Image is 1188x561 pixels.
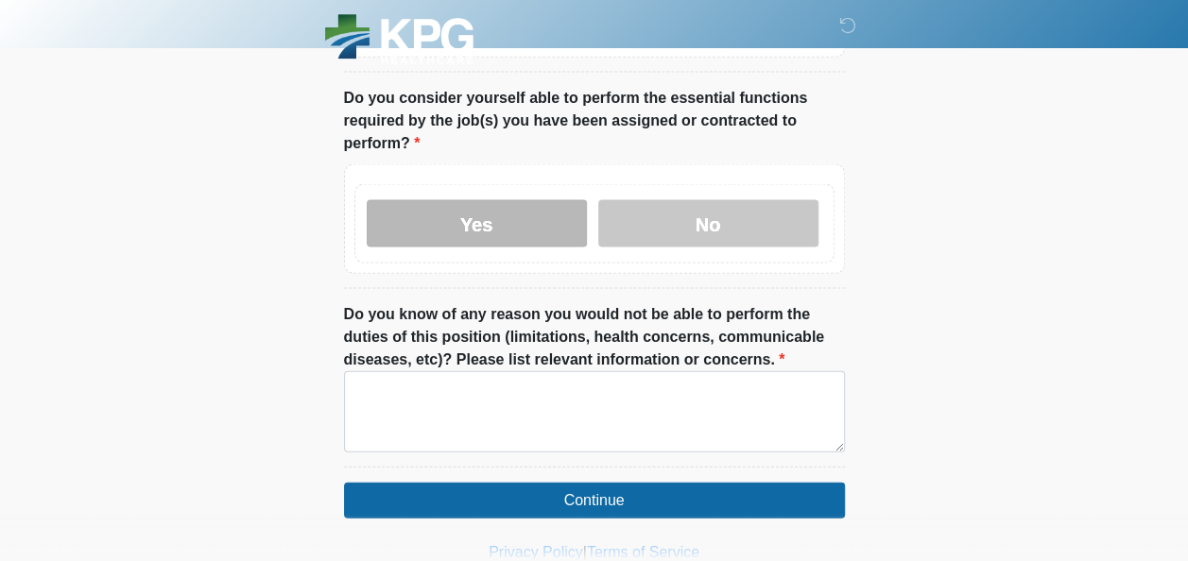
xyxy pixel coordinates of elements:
[344,303,845,371] label: Do you know of any reason you would not be able to perform the duties of this position (limitatio...
[344,483,845,518] button: Continue
[587,544,699,560] a: Terms of Service
[367,200,587,247] label: Yes
[344,87,845,155] label: Do you consider yourself able to perform the essential functions required by the job(s) you have ...
[583,544,587,560] a: |
[598,200,818,247] label: No
[325,14,473,64] img: KPG Healthcare Logo
[489,544,583,560] a: Privacy Policy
